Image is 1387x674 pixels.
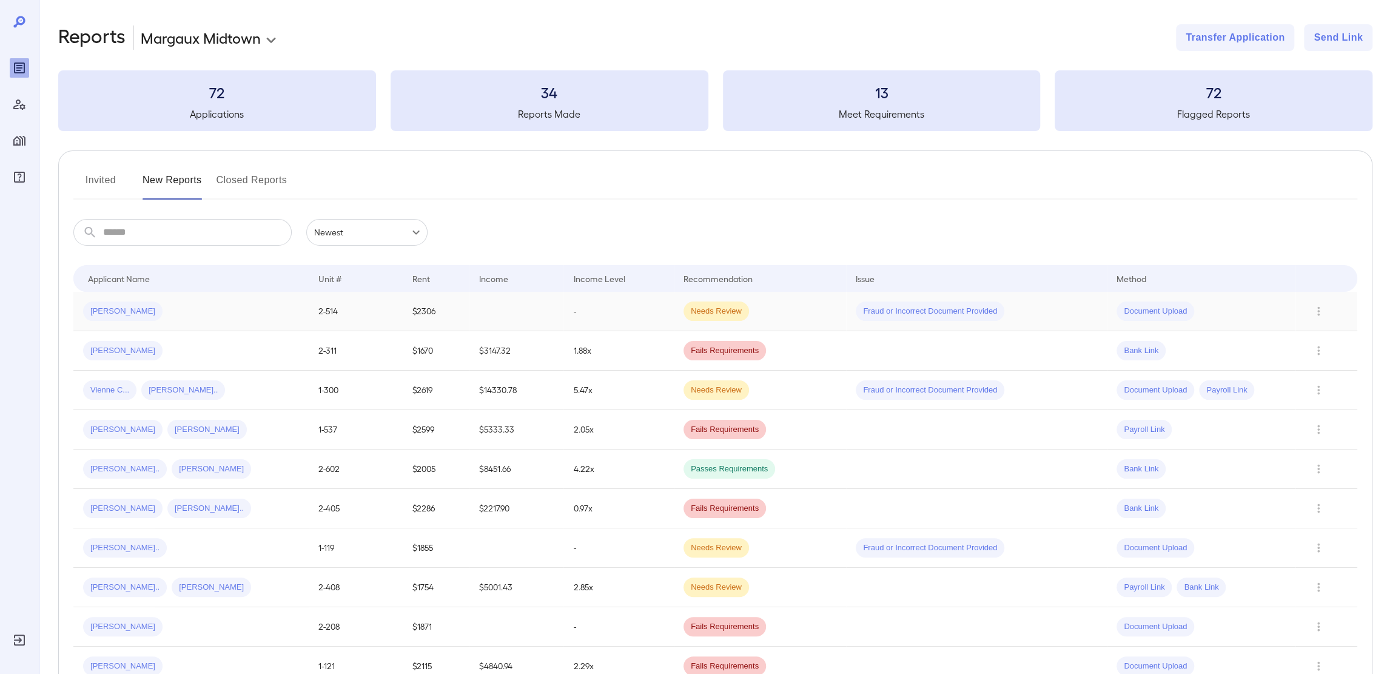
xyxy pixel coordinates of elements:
h3: 13 [723,83,1041,102]
span: Passes Requirements [683,463,775,475]
span: Fails Requirements [683,661,766,672]
h2: Reports [58,24,126,51]
button: Row Actions [1309,617,1328,636]
h5: Reports Made [391,107,708,121]
td: 2-408 [309,568,403,607]
h5: Applications [58,107,376,121]
td: - [563,292,674,331]
td: - [563,528,674,568]
span: [PERSON_NAME].. [141,385,225,396]
span: Bank Link [1117,503,1166,514]
span: Fails Requirements [683,424,766,436]
span: Payroll Link [1117,424,1172,436]
span: Bank Link [1177,582,1226,593]
td: 2-405 [309,489,403,528]
span: Needs Review [683,385,749,396]
button: Row Actions [1309,380,1328,400]
h3: 34 [391,83,708,102]
div: Recommendation [683,271,753,286]
span: Document Upload [1117,621,1194,633]
span: Fraud or Incorrect Document Provided [856,306,1004,317]
span: Bank Link [1117,463,1166,475]
span: Fraud or Incorrect Document Provided [856,542,1004,554]
h3: 72 [1055,83,1372,102]
td: $2005 [403,450,469,489]
div: Newest [306,219,428,246]
div: Method [1117,271,1146,286]
td: $1754 [403,568,469,607]
span: Fails Requirements [683,621,766,633]
span: Fails Requirements [683,503,766,514]
span: Vienne C... [83,385,136,396]
button: Closed Reports [217,170,287,200]
button: Row Actions [1309,538,1328,558]
button: Row Actions [1309,499,1328,518]
span: Fails Requirements [683,345,766,357]
span: [PERSON_NAME].. [83,582,167,593]
span: [PERSON_NAME] [172,582,251,593]
td: 1.88x [563,331,674,371]
div: Manage Users [10,95,29,114]
span: Payroll Link [1117,582,1172,593]
h5: Meet Requirements [723,107,1041,121]
button: Row Actions [1309,341,1328,360]
button: Invited [73,170,128,200]
span: Document Upload [1117,542,1194,554]
td: $8451.66 [469,450,563,489]
span: Document Upload [1117,661,1194,672]
span: Payroll Link [1199,385,1254,396]
span: [PERSON_NAME] [83,621,163,633]
td: 1-300 [309,371,403,410]
p: Margaux Midtown [141,28,261,47]
td: 2.05x [563,410,674,450]
h5: Flagged Reports [1055,107,1372,121]
span: Bank Link [1117,345,1166,357]
td: $5333.33 [469,410,563,450]
span: Needs Review [683,306,749,317]
td: 2-514 [309,292,403,331]
td: $2286 [403,489,469,528]
td: $5001.43 [469,568,563,607]
span: [PERSON_NAME] [83,306,163,317]
td: $14330.78 [469,371,563,410]
div: Log Out [10,630,29,650]
td: 2.85x [563,568,674,607]
span: [PERSON_NAME] [83,424,163,436]
div: Issue [856,271,875,286]
button: Row Actions [1309,420,1328,439]
button: Row Actions [1309,302,1328,321]
div: Applicant Name [88,271,150,286]
td: 5.47x [563,371,674,410]
td: $3147.32 [469,331,563,371]
span: Fraud or Incorrect Document Provided [856,385,1004,396]
td: 2-602 [309,450,403,489]
button: New Reports [143,170,202,200]
div: Rent [412,271,432,286]
span: [PERSON_NAME] [172,463,251,475]
td: $1855 [403,528,469,568]
td: $1871 [403,607,469,647]
button: Row Actions [1309,459,1328,479]
div: Manage Properties [10,131,29,150]
td: $2619 [403,371,469,410]
td: 2-311 [309,331,403,371]
button: Send Link [1304,24,1372,51]
span: [PERSON_NAME].. [83,542,167,554]
td: 2-208 [309,607,403,647]
button: Row Actions [1309,578,1328,597]
summary: 72Applications34Reports Made13Meet Requirements72Flagged Reports [58,70,1372,131]
td: $2306 [403,292,469,331]
span: [PERSON_NAME].. [167,503,251,514]
td: 0.97x [563,489,674,528]
span: [PERSON_NAME] [167,424,247,436]
td: 1-119 [309,528,403,568]
td: $1670 [403,331,469,371]
span: [PERSON_NAME] [83,345,163,357]
td: 1-537 [309,410,403,450]
td: $2599 [403,410,469,450]
span: Needs Review [683,542,749,554]
span: [PERSON_NAME].. [83,463,167,475]
span: [PERSON_NAME] [83,661,163,672]
td: 4.22x [563,450,674,489]
span: [PERSON_NAME] [83,503,163,514]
